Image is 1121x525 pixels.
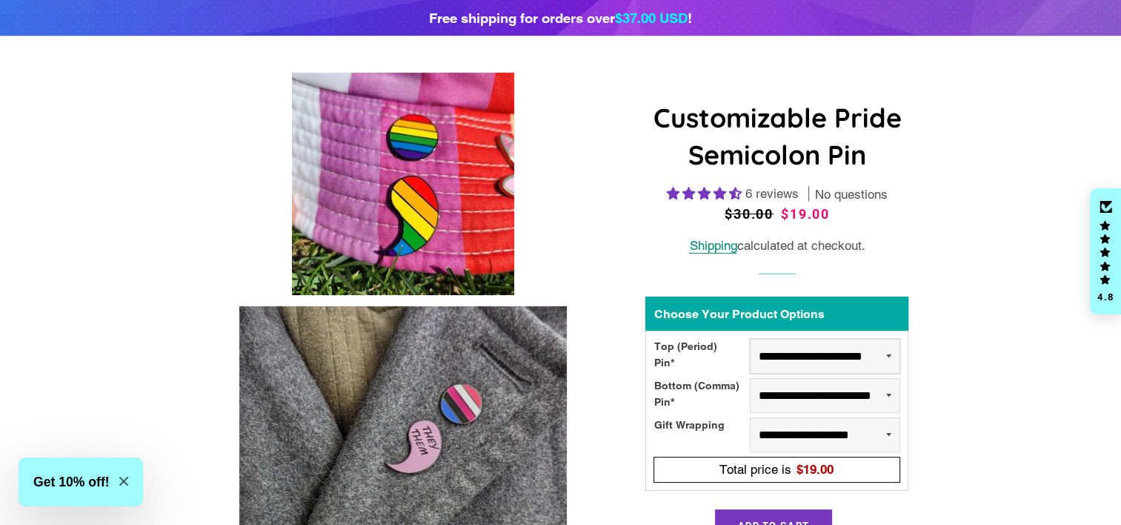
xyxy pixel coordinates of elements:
span: $ [796,462,834,477]
div: Free shipping for orders over ! [429,7,692,28]
div: Bottom (Comma) Pin [653,378,750,413]
span: $30.00 [725,204,777,225]
span: $37.00 USD [615,10,688,26]
select: Gift Wrapping [750,417,900,452]
span: 4.67 stars [667,186,745,201]
div: Choose Your Product Options [645,297,908,331]
img: Customizable Pride Semicolon Pin [292,73,514,295]
a: Shipping [689,238,736,254]
div: Gift Wrapping [653,417,750,452]
div: Top (Period) Pin [653,339,750,374]
select: Top (Period) Pin [750,339,900,374]
span: 19.00 [803,462,834,477]
span: 6 reviews [745,186,799,201]
div: calculated at checkout. [645,236,908,256]
div: 4.8 [1097,292,1114,302]
select: Bottom (Comma) Pin [750,378,900,413]
span: $19.00 [781,206,830,222]
h1: Customizable Pride Semicolon Pin [645,99,908,174]
div: Total price is$19.00 [659,460,895,480]
span: No questions [815,186,888,204]
div: Click to open Judge.me floating reviews tab [1090,188,1121,314]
